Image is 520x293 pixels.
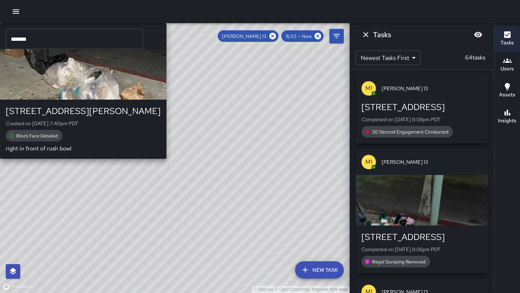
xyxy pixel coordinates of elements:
[382,85,482,92] span: [PERSON_NAME] 13
[494,78,520,104] button: Assets
[6,120,161,127] p: Created on [DATE] 7:40pm PDT
[382,158,482,166] span: [PERSON_NAME] 13
[498,117,516,125] h6: Insights
[361,231,482,243] div: [STREET_ADDRESS]
[368,259,430,265] span: Illegal Dumping Removed
[462,53,488,62] p: 64 tasks
[500,65,514,73] h6: Users
[6,105,161,117] div: [STREET_ADDRESS][PERSON_NAME]
[359,27,373,42] button: Dismiss
[295,261,344,279] button: New Task
[361,246,482,253] p: Completed on [DATE] 8:06pm PDT
[471,27,485,42] button: Blur
[356,51,421,65] div: Newest Tasks First
[356,75,488,143] button: M1[PERSON_NAME] 13[STREET_ADDRESS]Completed on [DATE] 8:08pm PDT30 Second Engagement Conducted
[12,133,62,139] span: Block Face Detailed
[499,91,515,99] h6: Assets
[361,116,482,123] p: Completed on [DATE] 8:08pm PDT
[218,30,278,42] div: [PERSON_NAME] 13
[281,33,316,39] span: 9/22 — Now
[361,101,482,113] div: [STREET_ADDRESS]
[218,33,271,39] span: [PERSON_NAME] 13
[365,158,372,166] p: M1
[368,129,453,135] span: 30 Second Engagement Conducted
[329,29,344,43] button: Filters
[373,29,391,40] h6: Tasks
[356,149,488,273] button: M1[PERSON_NAME] 13[STREET_ADDRESS]Completed on [DATE] 8:06pm PDTIllegal Dumping Removed
[494,52,520,78] button: Users
[494,26,520,52] button: Tasks
[281,30,324,42] div: 9/22 — Now
[365,84,372,93] p: M1
[6,144,161,153] p: right in front of rush bowl
[494,104,520,130] button: Insights
[500,39,514,47] h6: Tasks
